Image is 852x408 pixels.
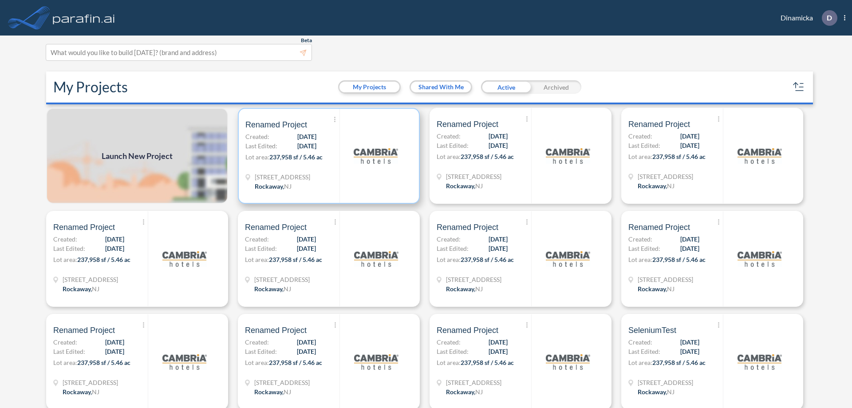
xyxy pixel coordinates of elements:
[63,285,92,293] span: Rockaway ,
[255,182,292,191] div: Rockaway, NJ
[738,237,782,281] img: logo
[245,153,269,161] span: Lot area:
[297,141,316,151] span: [DATE]
[339,82,399,92] button: My Projects
[92,285,99,293] span: NJ
[667,182,674,190] span: NJ
[638,285,667,293] span: Rockaway ,
[53,325,115,336] span: Renamed Project
[680,337,699,347] span: [DATE]
[254,275,310,284] span: 321 Mt Hope Ave
[792,80,806,94] button: sort
[446,172,501,181] span: 321 Mt Hope Ave
[162,340,207,384] img: logo
[63,284,99,293] div: Rockaway, NJ
[481,80,531,94] div: Active
[297,234,316,244] span: [DATE]
[638,275,693,284] span: 321 Mt Hope Ave
[489,347,508,356] span: [DATE]
[628,234,652,244] span: Created:
[628,131,652,141] span: Created:
[354,340,398,384] img: logo
[546,340,590,384] img: logo
[446,275,501,284] span: 321 Mt Hope Ave
[489,131,508,141] span: [DATE]
[254,388,284,396] span: Rockaway ,
[245,234,269,244] span: Created:
[531,80,581,94] div: Archived
[738,340,782,384] img: logo
[475,285,483,293] span: NJ
[245,132,269,141] span: Created:
[77,359,130,366] span: 237,958 sf / 5.46 ac
[667,285,674,293] span: NJ
[489,234,508,244] span: [DATE]
[446,388,475,396] span: Rockaway ,
[245,337,269,347] span: Created:
[297,347,316,356] span: [DATE]
[411,82,471,92] button: Shared With Me
[475,388,483,396] span: NJ
[667,388,674,396] span: NJ
[628,256,652,263] span: Lot area:
[437,234,461,244] span: Created:
[77,256,130,263] span: 237,958 sf / 5.46 ac
[638,284,674,293] div: Rockaway, NJ
[437,337,461,347] span: Created:
[46,108,228,204] img: add
[297,337,316,347] span: [DATE]
[254,285,284,293] span: Rockaway ,
[254,378,310,387] span: 321 Mt Hope Ave
[53,234,77,244] span: Created:
[105,244,124,253] span: [DATE]
[63,388,92,396] span: Rockaway ,
[652,153,706,160] span: 237,958 sf / 5.46 ac
[92,388,99,396] span: NJ
[628,222,690,233] span: Renamed Project
[53,347,85,356] span: Last Edited:
[461,153,514,160] span: 237,958 sf / 5.46 ac
[628,337,652,347] span: Created:
[105,234,124,244] span: [DATE]
[489,244,508,253] span: [DATE]
[269,359,322,366] span: 237,958 sf / 5.46 ac
[437,244,469,253] span: Last Edited:
[105,337,124,347] span: [DATE]
[827,14,832,22] p: D
[245,119,307,130] span: Renamed Project
[628,359,652,366] span: Lot area:
[245,222,307,233] span: Renamed Project
[46,108,228,204] a: Launch New Project
[284,285,291,293] span: NJ
[546,134,590,178] img: logo
[301,37,312,44] span: Beta
[245,359,269,366] span: Lot area:
[437,347,469,356] span: Last Edited:
[162,237,207,281] img: logo
[738,134,782,178] img: logo
[437,256,461,263] span: Lot area:
[354,134,398,178] img: logo
[461,256,514,263] span: 237,958 sf / 5.46 ac
[546,237,590,281] img: logo
[63,378,118,387] span: 321 Mt Hope Ave
[628,141,660,150] span: Last Edited:
[446,378,501,387] span: 321 Mt Hope Ave
[53,359,77,366] span: Lot area:
[245,141,277,151] span: Last Edited:
[680,244,699,253] span: [DATE]
[245,325,307,336] span: Renamed Project
[680,234,699,244] span: [DATE]
[628,325,676,336] span: SeleniumTest
[63,387,99,396] div: Rockaway, NJ
[446,181,483,190] div: Rockaway, NJ
[245,256,269,263] span: Lot area:
[446,284,483,293] div: Rockaway, NJ
[446,387,483,396] div: Rockaway, NJ
[284,182,292,190] span: NJ
[628,244,660,253] span: Last Edited:
[437,141,469,150] span: Last Edited:
[638,388,667,396] span: Rockaway ,
[437,359,461,366] span: Lot area:
[255,182,284,190] span: Rockaway ,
